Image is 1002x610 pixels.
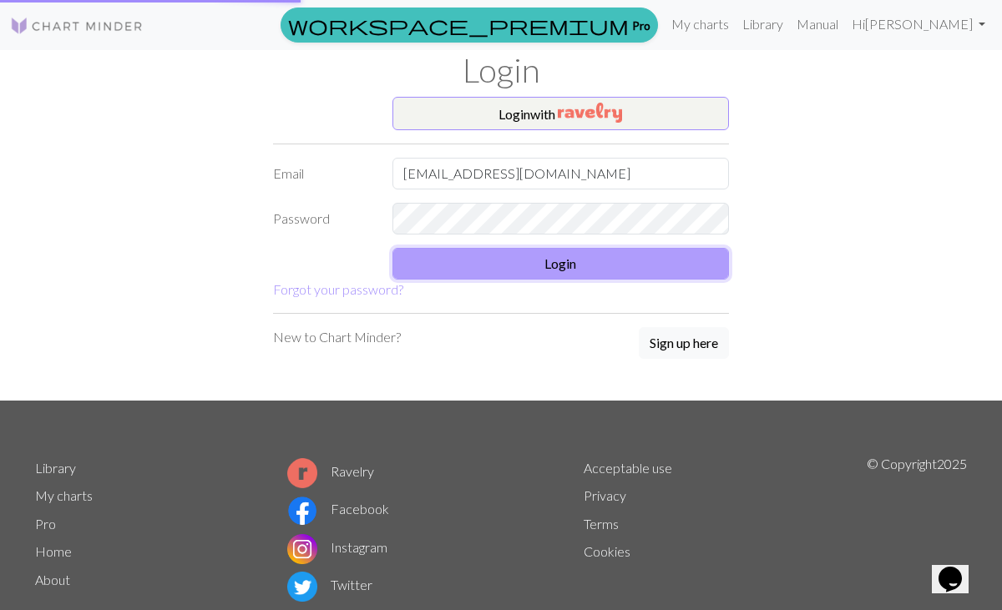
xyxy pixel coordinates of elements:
[558,103,622,123] img: Ravelry
[263,158,382,189] label: Email
[736,8,790,41] a: Library
[273,327,401,347] p: New to Chart Minder?
[35,572,70,587] a: About
[287,496,317,526] img: Facebook logo
[639,327,729,360] a: Sign up here
[665,8,736,41] a: My charts
[932,543,985,593] iframe: chat widget
[263,203,382,234] label: Password
[35,460,76,476] a: Library
[35,543,72,559] a: Home
[288,13,629,37] span: workspace_premium
[867,454,967,606] p: © Copyright 2025
[287,539,387,555] a: Instagram
[584,487,626,503] a: Privacy
[10,16,144,36] img: Logo
[790,8,845,41] a: Manual
[287,458,317,488] img: Ravelry logo
[845,8,992,41] a: Hi[PERSON_NAME]
[35,516,56,532] a: Pro
[639,327,729,359] button: Sign up here
[273,281,403,297] a: Forgot your password?
[25,50,977,90] h1: Login
[287,501,389,517] a: Facebook
[281,8,658,43] a: Pro
[584,543,630,559] a: Cookies
[287,577,372,592] a: Twitter
[287,463,374,479] a: Ravelry
[35,487,93,503] a: My charts
[584,460,672,476] a: Acceptable use
[287,534,317,564] img: Instagram logo
[392,248,730,280] button: Login
[392,97,730,130] button: Loginwith
[287,572,317,602] img: Twitter logo
[584,516,619,532] a: Terms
